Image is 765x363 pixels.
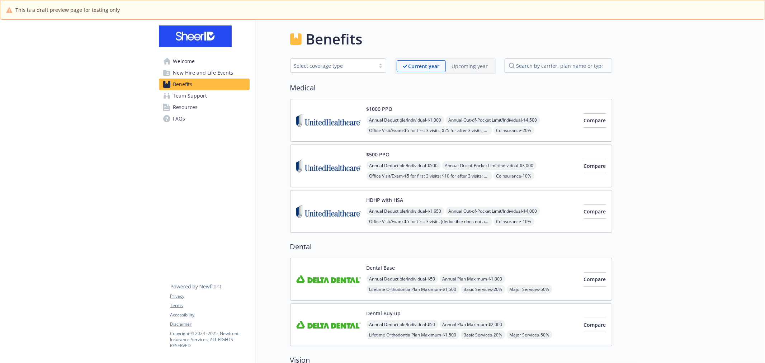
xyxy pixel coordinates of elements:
[290,241,612,252] h2: Dental
[584,272,606,287] button: Compare
[494,126,534,135] span: Coinsurance - 20%
[367,196,403,204] button: HDHP with HSA
[367,115,444,124] span: Annual Deductible/Individual - $1,000
[367,161,441,170] span: Annual Deductible/Individual - $500
[367,151,390,158] button: $500 PPO
[367,126,492,135] span: Office Visit/Exam - $5 for first 3 visits, $25 for after 3 visits; deductible does not apply
[584,318,606,332] button: Compare
[367,310,401,317] button: Dental Buy-up
[367,320,438,329] span: Annual Deductible/Individual - $50
[584,321,606,328] span: Compare
[170,321,249,327] a: Disclaimer
[367,274,438,283] span: Annual Deductible/Individual - $50
[306,28,363,50] h1: Benefits
[367,330,459,339] span: Lifetime Orthodontia Plan Maximum - $1,500
[159,102,250,113] a: Resources
[507,285,552,294] span: Major Services - 50%
[584,208,606,215] span: Compare
[446,115,540,124] span: Annual Out-of-Pocket Limit/Individual - $4,500
[296,310,361,340] img: Delta Dental Insurance Company carrier logo
[367,217,492,226] span: Office Visit/Exam - $5 for first 3 visits (deductible does not apply); 10% after 3 visits
[173,113,185,124] span: FAQs
[173,102,198,113] span: Resources
[159,113,250,124] a: FAQs
[173,67,233,79] span: New Hire and Life Events
[296,151,361,181] img: United Healthcare Insurance Company carrier logo
[584,276,606,283] span: Compare
[296,264,361,294] img: Delta Dental Insurance Company carrier logo
[494,217,534,226] span: Coinsurance - 10%
[15,6,120,14] span: This is a draft preview page for testing only
[159,79,250,90] a: Benefits
[159,67,250,79] a: New Hire and Life Events
[159,56,250,67] a: Welcome
[170,312,249,318] a: Accessibility
[367,105,393,113] button: $1000 PPO
[584,159,606,173] button: Compare
[367,264,395,272] button: Dental Base
[442,161,537,170] span: Annual Out-of-Pocket Limit/Individual - $3,000
[409,62,440,70] p: Current year
[505,58,612,73] input: search by carrier, plan name or type
[170,293,249,300] a: Privacy
[170,302,249,309] a: Terms
[173,90,207,102] span: Team Support
[440,274,505,283] span: Annual Plan Maximum - $1,000
[584,204,606,219] button: Compare
[446,207,540,216] span: Annual Out-of-Pocket Limit/Individual - $4,000
[440,320,505,329] span: Annual Plan Maximum - $2,000
[367,207,444,216] span: Annual Deductible/Individual - $1,650
[507,330,552,339] span: Major Services - 50%
[296,105,361,136] img: United Healthcare Insurance Company carrier logo
[296,196,361,227] img: United Healthcare Insurance Company carrier logo
[159,90,250,102] a: Team Support
[367,171,492,180] span: Office Visit/Exam - $5 for first 3 visits; $10 for after 3 visits; deductible does not apply
[170,330,249,349] p: Copyright © 2024 - 2025 , Newfront Insurance Services, ALL RIGHTS RESERVED
[584,162,606,169] span: Compare
[173,79,193,90] span: Benefits
[461,285,505,294] span: Basic Services - 20%
[494,171,534,180] span: Coinsurance - 10%
[584,113,606,128] button: Compare
[461,330,505,339] span: Basic Services - 20%
[452,62,488,70] p: Upcoming year
[173,56,195,67] span: Welcome
[290,82,612,93] h2: Medical
[584,117,606,124] span: Compare
[367,285,459,294] span: Lifetime Orthodontia Plan Maximum - $1,500
[294,62,372,70] div: Select coverage type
